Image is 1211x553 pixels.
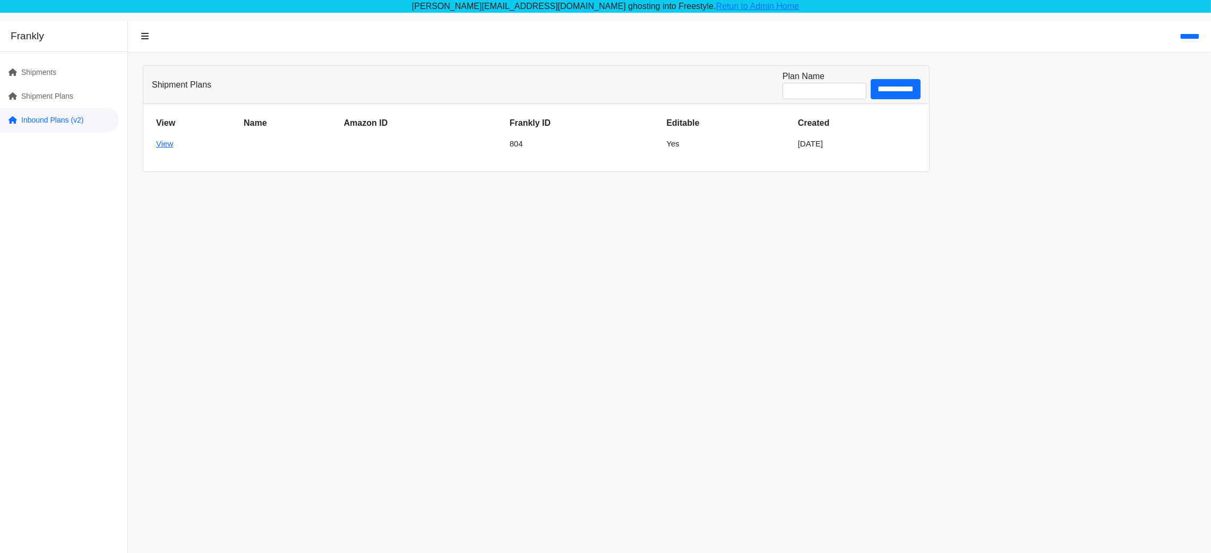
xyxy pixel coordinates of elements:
a: View [156,139,173,148]
td: [DATE] [794,134,921,154]
th: View [152,113,239,134]
td: Yes [662,134,794,154]
h3: Shipment Plans [152,80,211,90]
td: 804 [505,134,662,154]
th: Created [794,113,921,134]
label: Plan Name [783,70,824,83]
th: Amazon ID [340,113,505,134]
th: Editable [662,113,794,134]
th: Frankly ID [505,113,662,134]
a: Retun to Admin Home [716,2,800,11]
th: Name [239,113,340,134]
